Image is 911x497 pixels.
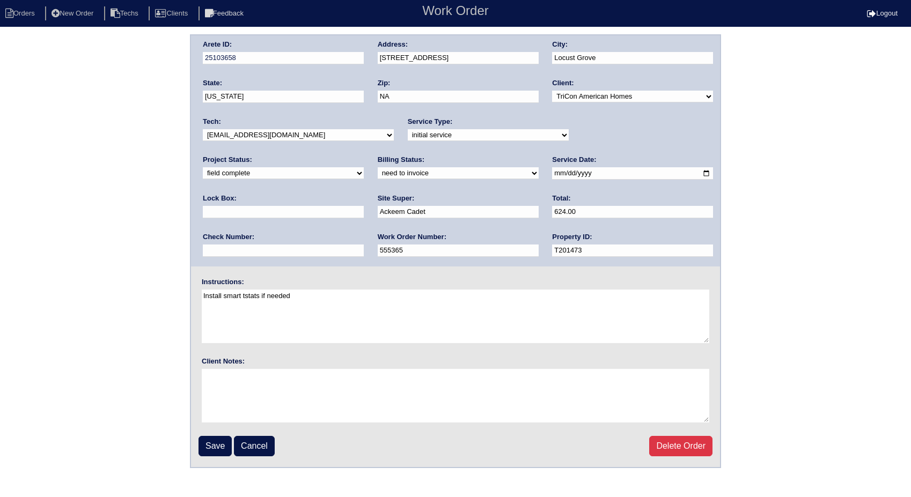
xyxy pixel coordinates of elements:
[378,52,539,64] input: Enter a location
[45,6,102,21] li: New Order
[378,78,391,88] label: Zip:
[649,436,712,456] a: Delete Order
[552,232,592,242] label: Property ID:
[203,155,252,165] label: Project Status:
[149,6,196,21] li: Clients
[203,194,237,203] label: Lock Box:
[378,194,415,203] label: Site Super:
[408,117,453,127] label: Service Type:
[378,155,424,165] label: Billing Status:
[199,436,232,456] input: Save
[552,40,568,49] label: City:
[552,194,570,203] label: Total:
[378,232,446,242] label: Work Order Number:
[867,9,898,17] a: Logout
[552,155,596,165] label: Service Date:
[202,357,245,366] label: Client Notes:
[552,78,574,88] label: Client:
[199,6,252,21] li: Feedback
[203,40,232,49] label: Arete ID:
[202,277,244,287] label: Instructions:
[203,78,222,88] label: State:
[203,232,254,242] label: Check Number:
[378,40,408,49] label: Address:
[234,436,275,456] a: Cancel
[203,117,221,127] label: Tech:
[149,9,196,17] a: Clients
[202,290,709,343] textarea: Install smart tstats if needed
[104,6,147,21] li: Techs
[104,9,147,17] a: Techs
[45,9,102,17] a: New Order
